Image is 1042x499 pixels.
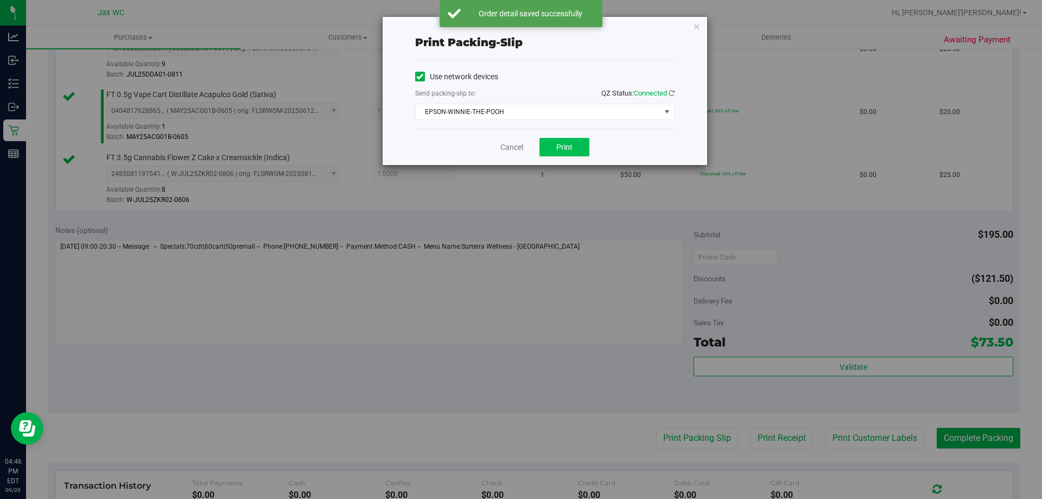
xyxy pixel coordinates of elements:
[556,143,573,151] span: Print
[634,89,667,97] span: Connected
[415,71,498,83] label: Use network devices
[660,104,674,119] span: select
[500,142,523,153] a: Cancel
[416,104,660,119] span: EPSON-WINNIE-THE-POOH
[539,138,589,156] button: Print
[467,8,594,19] div: Order detail saved successfully
[11,412,43,445] iframe: Resource center
[415,89,476,98] label: Send packing-slip to:
[415,36,523,49] span: Print packing-slip
[601,89,675,97] span: QZ Status:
